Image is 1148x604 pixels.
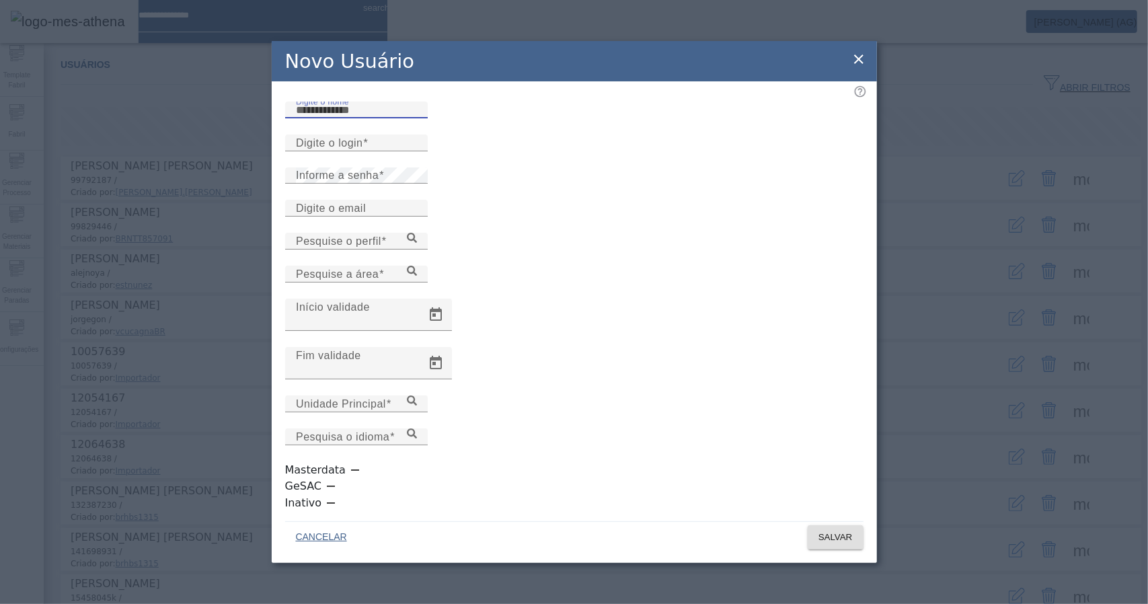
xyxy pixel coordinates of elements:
[285,478,325,494] label: GeSAC
[296,235,381,247] mat-label: Pesquise o perfil
[296,137,363,149] mat-label: Digite o login
[818,531,853,544] span: SALVAR
[296,266,417,282] input: Number
[296,301,370,313] mat-label: Início validade
[808,525,864,550] button: SALVAR
[420,347,452,379] button: Open calendar
[296,233,417,250] input: Number
[296,202,366,214] mat-label: Digite o email
[296,169,379,181] mat-label: Informe a senha
[296,98,349,106] mat-label: Digite o nome
[296,431,389,443] mat-label: Pesquisa o idioma
[296,268,379,280] mat-label: Pesquise a área
[285,495,325,511] label: Inativo
[296,396,417,412] input: Number
[420,299,452,331] button: Open calendar
[285,462,348,478] label: Masterdata
[296,398,386,410] mat-label: Unidade Principal
[285,525,358,550] button: CANCELAR
[296,350,361,361] mat-label: Fim validade
[296,429,417,445] input: Number
[296,531,347,544] span: CANCELAR
[285,47,414,76] h2: Novo Usuário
